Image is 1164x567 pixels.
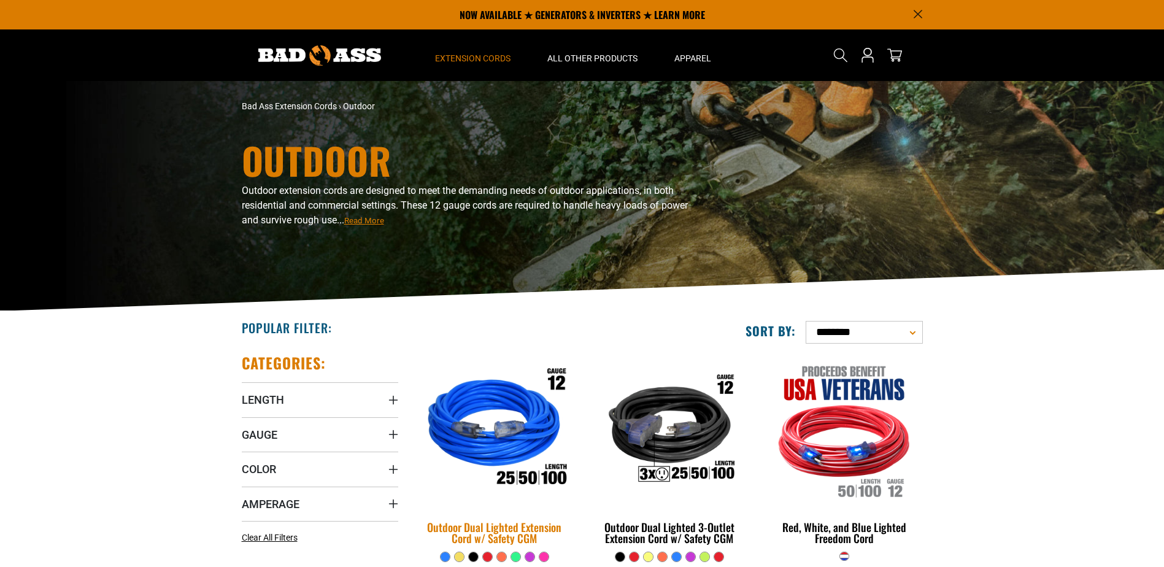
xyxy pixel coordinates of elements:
[242,452,398,486] summary: Color
[242,531,303,544] a: Clear All Filters
[242,353,326,372] h2: Categories:
[767,360,922,501] img: Red, White, and Blue Lighted Freedom Cord
[766,522,922,544] div: Red, White, and Blue Lighted Freedom Cord
[242,487,398,521] summary: Amperage
[831,45,850,65] summary: Search
[656,29,730,81] summary: Apparel
[242,428,277,442] span: Gauge
[242,320,332,336] h2: Popular Filter:
[242,142,690,179] h1: Outdoor
[674,53,711,64] span: Apparel
[417,522,573,544] div: Outdoor Dual Lighted Extension Cord w/ Safety CGM
[242,393,284,407] span: Length
[529,29,656,81] summary: All Other Products
[766,353,922,551] a: Red, White, and Blue Lighted Freedom Cord Red, White, and Blue Lighted Freedom Cord
[339,101,341,111] span: ›
[242,533,298,542] span: Clear All Filters
[591,353,747,551] a: Outdoor Dual Lighted 3-Outlet Extension Cord w/ Safety CGM Outdoor Dual Lighted 3-Outlet Extensio...
[242,417,398,452] summary: Gauge
[547,53,638,64] span: All Other Products
[591,522,747,544] div: Outdoor Dual Lighted 3-Outlet Extension Cord w/ Safety CGM
[242,462,276,476] span: Color
[242,497,299,511] span: Amperage
[343,101,375,111] span: Outdoor
[592,360,747,501] img: Outdoor Dual Lighted 3-Outlet Extension Cord w/ Safety CGM
[746,323,796,339] label: Sort by:
[258,45,381,66] img: Bad Ass Extension Cords
[409,352,580,509] img: Outdoor Dual Lighted Extension Cord w/ Safety CGM
[242,185,688,226] span: Outdoor extension cords are designed to meet the demanding needs of outdoor applications, in both...
[242,101,337,111] a: Bad Ass Extension Cords
[435,53,511,64] span: Extension Cords
[242,100,690,113] nav: breadcrumbs
[242,382,398,417] summary: Length
[344,216,384,225] span: Read More
[417,29,529,81] summary: Extension Cords
[417,353,573,551] a: Outdoor Dual Lighted Extension Cord w/ Safety CGM Outdoor Dual Lighted Extension Cord w/ Safety CGM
